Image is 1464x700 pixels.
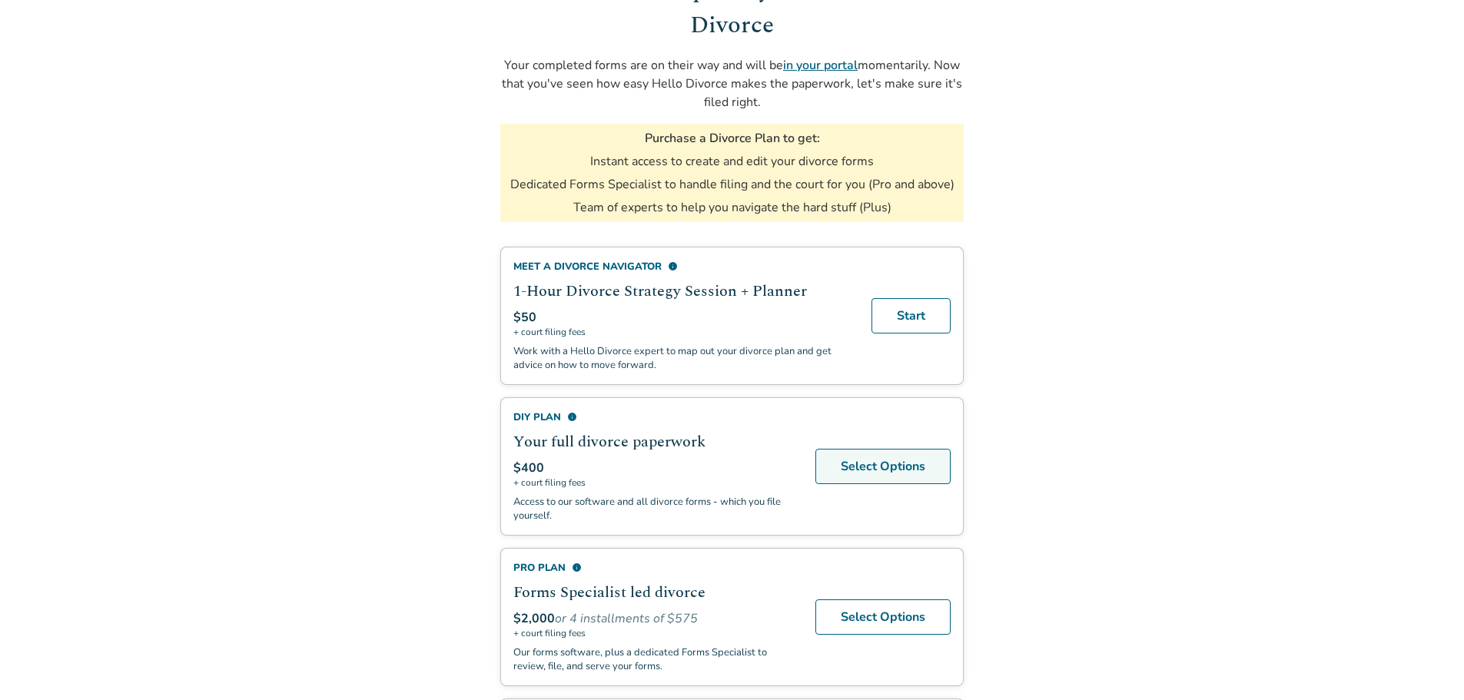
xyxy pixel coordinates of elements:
[513,645,797,673] p: Our forms software, plus a dedicated Forms Specialist to review, file, and serve your forms.
[513,280,853,303] h2: 1-Hour Divorce Strategy Session + Planner
[513,561,797,575] div: Pro Plan
[513,459,544,476] span: $400
[513,344,853,372] p: Work with a Hello Divorce expert to map out your divorce plan and get advice on how to move forward.
[500,56,964,111] p: Your completed forms are on their way and will be momentarily. Now that you've seen how easy Hell...
[513,581,797,604] h2: Forms Specialist led divorce
[513,309,536,326] span: $50
[871,298,951,333] a: Start
[573,199,891,216] li: Team of experts to help you navigate the hard stuff (Plus)
[513,495,797,523] p: Access to our software and all divorce forms - which you file yourself.
[567,412,577,422] span: info
[513,610,555,627] span: $2,000
[1387,626,1464,700] iframe: Chat Widget
[513,430,797,453] h2: Your full divorce paperwork
[513,326,853,338] span: + court filing fees
[645,130,820,147] h3: Purchase a Divorce Plan to get:
[815,599,951,635] a: Select Options
[513,610,797,627] div: or 4 installments of $575
[510,176,954,193] li: Dedicated Forms Specialist to handle filing and the court for you (Pro and above)
[513,260,853,274] div: Meet a divorce navigator
[590,153,874,170] li: Instant access to create and edit your divorce forms
[513,410,797,424] div: DIY Plan
[513,627,797,639] span: + court filing fees
[572,562,582,572] span: info
[783,57,858,74] a: in your portal
[513,476,797,489] span: + court filing fees
[815,449,951,484] a: Select Options
[668,261,678,271] span: info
